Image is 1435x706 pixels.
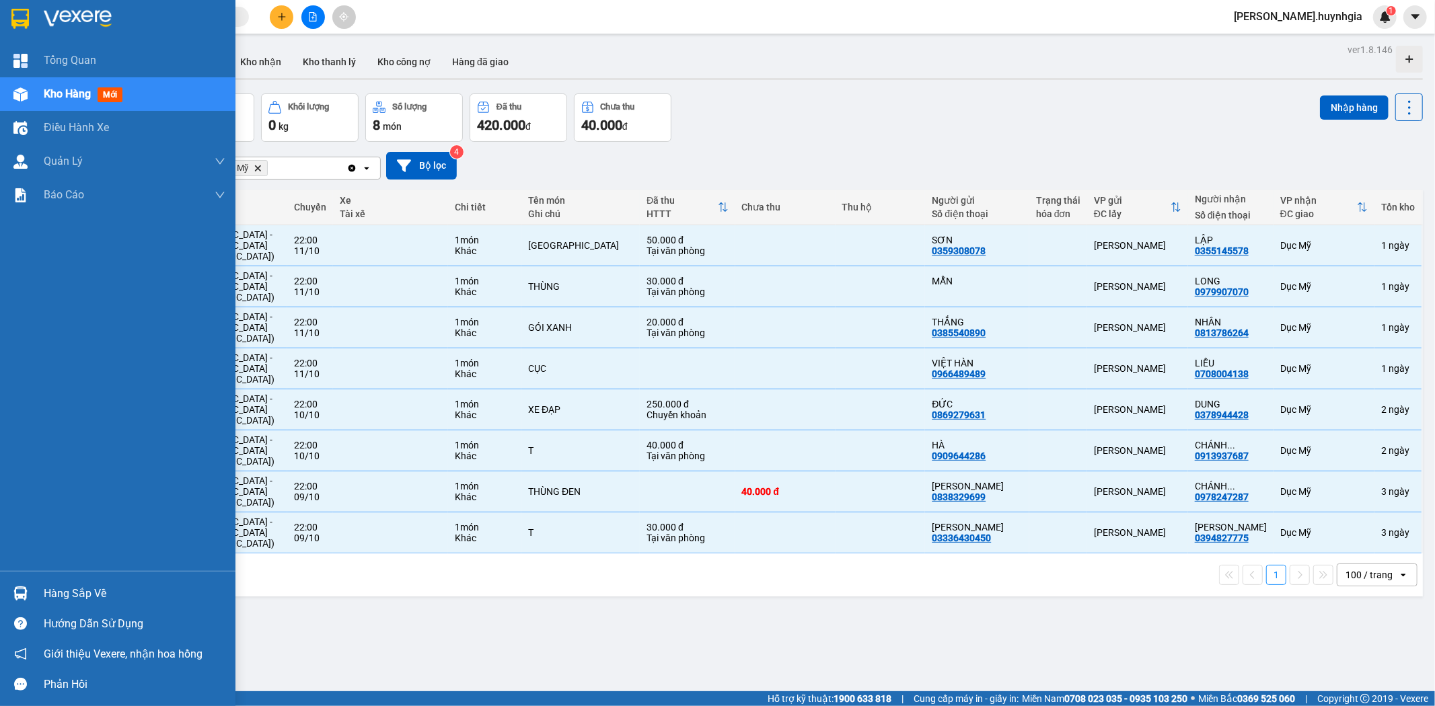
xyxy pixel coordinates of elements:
div: 30.000 đ [647,276,728,286]
div: Người gửi [932,195,1022,206]
div: 100 / trang [1346,568,1393,582]
span: đ [525,121,531,132]
div: TX [528,240,633,251]
svg: open [361,163,372,173]
div: Tại văn phòng [647,245,728,256]
div: HÀ [932,440,1022,450]
button: 1 [1266,565,1286,585]
span: | [902,691,904,706]
div: MẪN [932,276,1022,286]
div: LIỄU [1195,358,1267,368]
span: ngày [1389,322,1409,333]
button: Hàng đã giao [441,46,519,78]
button: file-add [301,5,325,29]
div: 22:00 [294,276,326,286]
div: Dục Mỹ [1280,240,1368,251]
div: Dục Mỹ [1280,527,1368,538]
div: 22:00 [294,440,326,450]
div: Chuyến [294,202,326,212]
div: [PERSON_NAME] [1094,527,1181,538]
div: 11/10 [294,286,326,297]
div: 0913937687 [1195,450,1249,461]
div: 22:00 [294,522,326,533]
div: 0909644286 [932,450,986,461]
div: ĐỨC [932,399,1022,409]
div: 1 món [455,440,515,450]
div: 1 [1381,240,1415,251]
strong: 0708 023 035 - 0935 103 250 [1064,693,1187,704]
div: Đã thu [496,102,521,112]
div: Khác [455,368,515,379]
svg: Clear all [346,163,357,173]
div: HTTT [647,208,717,219]
div: Khác [455,409,515,420]
div: CHÁNH HẠNH [1195,481,1267,492]
div: Khác [455,492,515,502]
div: Khác [455,327,515,338]
strong: 0369 525 060 [1237,693,1295,704]
div: Khác [455,533,515,543]
div: THUỲ DUYÊN [932,522,1022,533]
span: 420.000 [477,117,525,133]
div: Số điện thoại [932,208,1022,219]
div: LONG [1195,276,1267,286]
img: dashboard-icon [13,54,28,68]
button: Bộ lọc [386,152,457,180]
span: ⚪️ [1191,696,1195,701]
div: 1 món [455,522,515,533]
button: Chưa thu40.000đ [574,93,671,142]
span: [PERSON_NAME].huynhgia [1223,8,1373,25]
span: copyright [1360,694,1370,703]
span: ... [1227,440,1235,450]
div: NHÂN [1195,317,1267,327]
div: THẮNG [932,317,1022,327]
div: THÙNG [528,281,633,292]
span: 0 [268,117,276,133]
div: ĐC giao [1280,208,1357,219]
div: 22:00 [294,358,326,368]
span: question-circle [14,617,27,630]
div: SƠN [932,235,1022,245]
img: warehouse-icon [13,586,28,600]
sup: 1 [1387,6,1396,15]
div: 0978247287 [1195,492,1249,502]
div: Khối lượng [288,102,329,112]
button: caret-down [1403,5,1427,29]
div: Dục Mỹ [1280,486,1368,497]
img: logo-vxr [11,9,29,29]
div: 0394827775 [1195,533,1249,543]
div: [PERSON_NAME] [1094,240,1181,251]
div: Số điện thoại [1195,210,1267,221]
div: 1 món [455,276,515,286]
div: Chưa thu [601,102,635,112]
div: 1 món [455,235,515,245]
div: Dục Mỹ [1280,363,1368,374]
div: [PERSON_NAME] [1094,322,1181,333]
button: Nhập hàng [1320,95,1389,120]
span: ... [1227,481,1235,492]
div: 30.000 đ [647,522,728,533]
span: message [14,678,27,691]
div: Tại văn phòng [647,450,728,461]
div: 250.000 đ [647,399,728,409]
div: Phản hồi [44,674,225,695]
button: Khối lượng0kg [261,93,359,142]
span: ngày [1389,240,1409,251]
div: Khác [455,286,515,297]
div: Xe [340,195,441,206]
div: T [528,527,633,538]
div: 0708004138 [1195,368,1249,379]
div: Dục Mỹ [1280,322,1368,333]
div: 03336430450 [932,533,991,543]
button: aim [332,5,356,29]
div: 3 [1381,527,1415,538]
div: KHÁNH THẢO [932,481,1022,492]
div: Hướng dẫn sử dụng [44,614,225,634]
span: ngày [1389,363,1409,374]
span: | [1305,691,1307,706]
div: Trạng thái [1036,195,1080,206]
div: 1 [1381,363,1415,374]
span: 8 [373,117,380,133]
div: Dục Mỹ [1280,404,1368,415]
span: down [215,156,225,167]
